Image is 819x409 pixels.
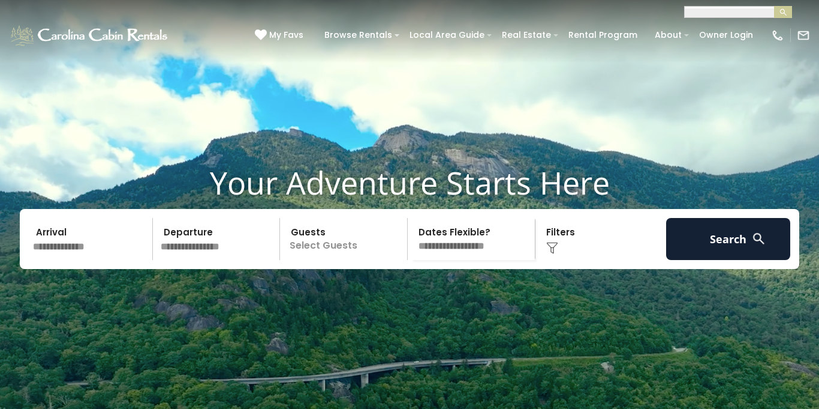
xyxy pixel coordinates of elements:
a: Rental Program [562,26,643,44]
img: White-1-1-2.png [9,23,171,47]
a: Owner Login [693,26,759,44]
p: Select Guests [284,218,407,260]
a: Local Area Guide [404,26,490,44]
span: My Favs [269,29,303,41]
a: Browse Rentals [318,26,398,44]
a: My Favs [255,29,306,42]
h1: Your Adventure Starts Here [9,164,810,201]
a: About [649,26,688,44]
img: search-regular-white.png [751,231,766,246]
a: Real Estate [496,26,557,44]
img: mail-regular-white.png [797,29,810,42]
img: phone-regular-white.png [771,29,784,42]
button: Search [666,218,790,260]
img: filter--v1.png [546,242,558,254]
